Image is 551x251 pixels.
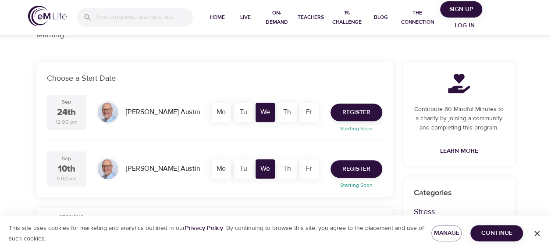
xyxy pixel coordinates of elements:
p: Choose a Start Date [47,72,382,84]
p: Stress [414,206,505,218]
span: Teachers [298,13,324,22]
button: Continue [470,225,523,241]
span: Live [235,13,256,22]
button: Log in [444,18,486,34]
span: 1% Challenge [331,8,363,27]
span: The Connection [398,8,437,27]
button: Manage [431,225,462,241]
div: Sep [62,155,71,162]
div: [PERSON_NAME] Austin [122,104,203,121]
p: Starting Soon [325,125,387,133]
div: We [256,159,275,179]
div: Mo [212,159,231,179]
div: Mo [212,103,231,122]
button: Sign Up [440,1,482,18]
span: Continue [477,228,516,239]
span: Home [207,13,228,22]
p: Contribute 60 Mindful Minutes to a charity by joining a community and completing this program. [414,105,505,133]
img: logo [28,6,67,26]
button: Register [331,160,382,178]
div: Sep [62,98,71,106]
div: [PERSON_NAME] Austin [122,160,203,177]
span: Register [342,164,370,175]
a: Learn More [437,143,482,159]
div: 24th [57,106,76,119]
div: Fr [299,159,319,179]
span: Learn More [440,146,478,157]
div: Tu [234,159,253,179]
p: Categories [414,187,505,199]
div: 12:00 pm [56,118,78,126]
input: Find programs, teachers, etc... [96,8,193,27]
button: Register [331,104,382,121]
div: 10th [58,163,75,176]
span: Log in [447,20,482,31]
div: 9:00 am [57,175,77,183]
span: Blog [370,13,391,22]
a: Privacy Policy [185,224,223,232]
div: We [256,103,275,122]
span: Sign Up [444,4,479,15]
div: Fr [299,103,319,122]
div: Tu [234,103,253,122]
span: Sessions [42,213,101,222]
span: Manage [438,228,455,239]
div: Th [277,103,297,122]
span: Register [342,107,370,118]
div: Th [277,159,297,179]
p: Starting Soon [325,181,387,189]
span: On-Demand [263,8,291,27]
